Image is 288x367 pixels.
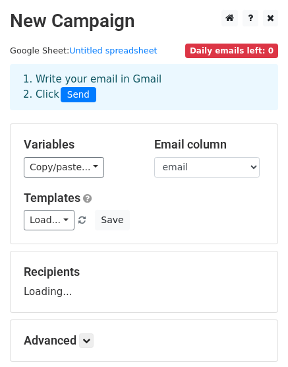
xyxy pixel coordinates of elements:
[24,265,264,279] h5: Recipients
[10,10,278,32] h2: New Campaign
[154,137,265,152] h5: Email column
[24,265,264,299] div: Loading...
[95,210,129,230] button: Save
[24,137,134,152] h5: Variables
[61,87,96,103] span: Send
[13,72,275,102] div: 1. Write your email in Gmail 2. Click
[24,157,104,178] a: Copy/paste...
[24,333,264,348] h5: Advanced
[10,46,158,55] small: Google Sheet:
[24,191,80,205] a: Templates
[24,210,74,230] a: Load...
[69,46,157,55] a: Untitled spreadsheet
[185,44,278,58] span: Daily emails left: 0
[185,46,278,55] a: Daily emails left: 0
